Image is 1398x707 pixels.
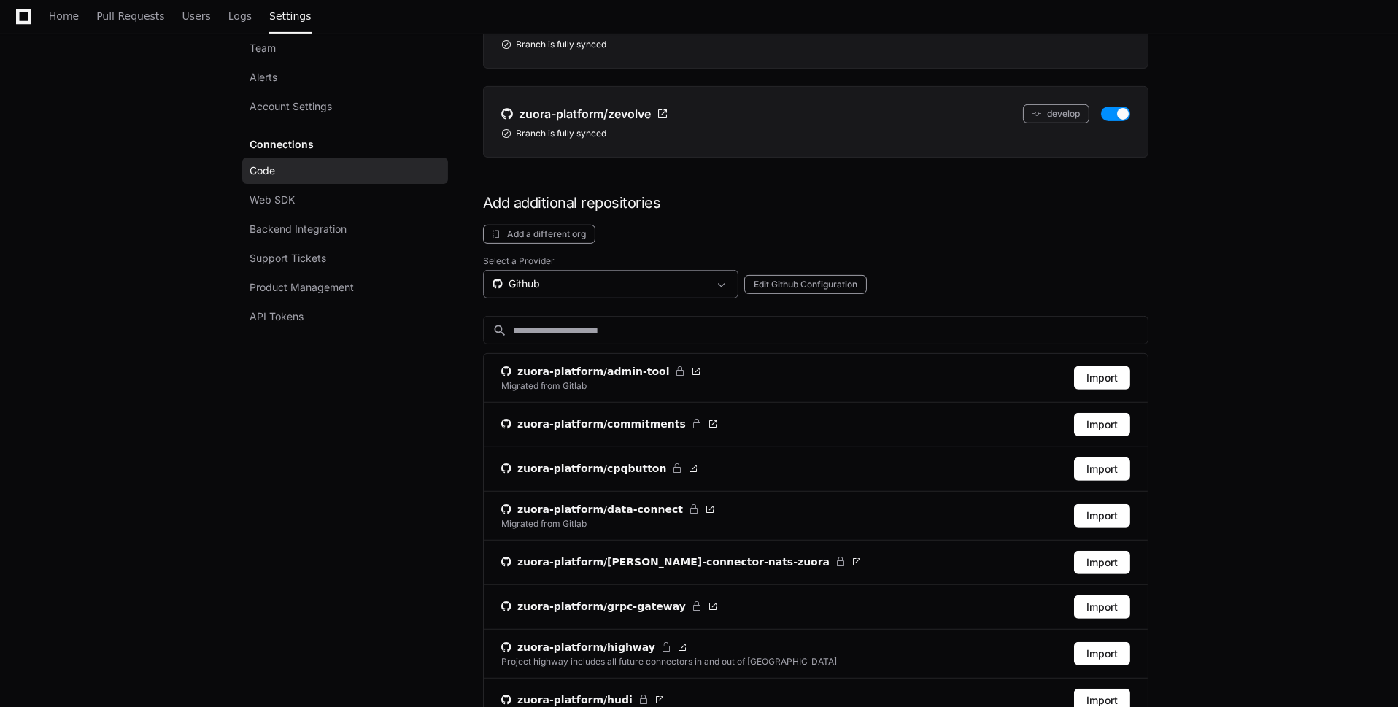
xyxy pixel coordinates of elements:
[242,187,448,213] a: Web SDK
[483,255,1148,267] label: Select a Provider
[242,216,448,242] a: Backend Integration
[501,640,837,654] a: zuora-platform/highway
[250,309,304,324] span: API Tokens
[483,193,1148,213] h1: Add additional repositories
[49,12,79,20] span: Home
[517,364,670,379] span: zuora-platform/admin-tool
[242,274,448,301] a: Product Management
[517,555,830,569] span: zuora-platform/[PERSON_NAME]-connector-nats-zuora
[493,277,708,291] div: Github
[1074,551,1130,574] button: Import
[228,12,252,20] span: Logs
[519,105,651,123] span: zuora-platform/zevolve
[250,280,354,295] span: Product Management
[242,245,448,271] a: Support Tickets
[1023,104,1089,123] button: develop
[501,692,665,707] a: zuora-platform/hudi
[517,692,633,707] span: zuora-platform/hudi
[1074,504,1130,528] button: Import
[501,104,668,123] a: zuora-platform/zevolve
[517,417,686,431] span: zuora-platform/commitments
[744,275,867,294] button: Edit Github Configuration
[501,417,718,431] a: zuora-platform/commitments
[501,39,1130,50] div: Branch is fully synced
[1074,366,1130,390] button: Import
[242,158,448,184] a: Code
[182,12,211,20] span: Users
[493,323,507,338] mat-icon: search
[501,599,718,614] a: zuora-platform/grpc-gateway
[517,502,683,517] span: zuora-platform/data-connect
[250,163,275,178] span: Code
[250,251,326,266] span: Support Tickets
[501,380,587,392] div: Migrated from Gitlab
[242,64,448,90] a: Alerts
[242,35,448,61] a: Team
[1074,457,1130,481] button: Import
[1074,595,1130,619] button: Import
[501,461,698,476] a: zuora-platform/cpqbutton
[250,193,295,207] span: Web SDK
[242,93,448,120] a: Account Settings
[1074,413,1130,436] button: Import
[517,461,666,476] span: zuora-platform/cpqbutton
[1074,642,1130,665] button: Import
[483,225,595,244] button: Add a different org
[501,502,715,517] a: zuora-platform/data-connect
[501,555,862,569] a: zuora-platform/[PERSON_NAME]-connector-nats-zuora
[250,41,276,55] span: Team
[250,222,347,236] span: Backend Integration
[517,640,655,654] span: zuora-platform/highway
[501,518,587,530] div: Migrated from Gitlab
[269,12,311,20] span: Settings
[96,12,164,20] span: Pull Requests
[250,70,277,85] span: Alerts
[517,599,686,614] span: zuora-platform/grpc-gateway
[501,364,702,379] a: zuora-platform/admin-tool
[501,128,1130,139] div: Branch is fully synced
[242,304,448,330] a: API Tokens
[250,99,332,114] span: Account Settings
[501,656,837,668] div: Project highway includes all future connectors in and out of [GEOGRAPHIC_DATA]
